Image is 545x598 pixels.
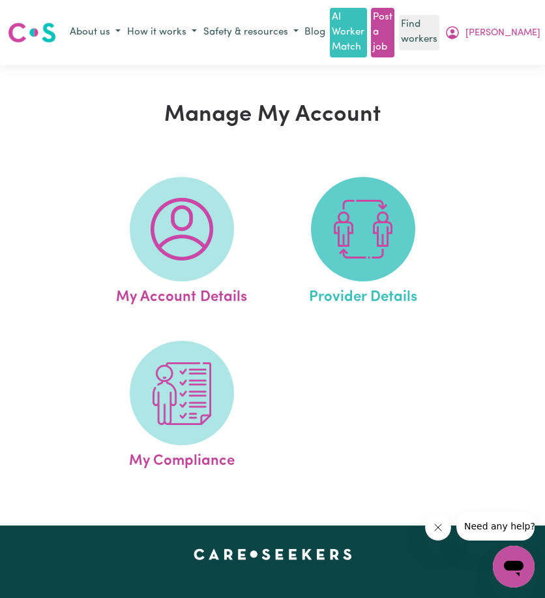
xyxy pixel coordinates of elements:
[330,8,366,57] a: AI Worker Match
[200,22,302,44] button: Safety & resources
[116,281,247,309] span: My Account Details
[425,514,451,541] iframe: Close message
[309,281,417,309] span: Provider Details
[8,9,79,20] span: Need any help?
[276,177,450,309] a: Provider Details
[8,21,56,44] img: Careseekers logo
[194,549,352,559] a: Careseekers home page
[399,15,439,50] a: Find workers
[456,512,535,541] iframe: Message from company
[53,102,492,129] h1: Manage My Account
[441,22,544,44] button: My Account
[66,22,124,44] button: About us
[493,546,535,588] iframe: Button to launch messaging window
[95,177,269,309] a: My Account Details
[124,22,200,44] button: How it works
[129,445,235,473] span: My Compliance
[95,341,269,473] a: My Compliance
[8,18,56,48] a: Careseekers logo
[302,23,328,43] a: Blog
[371,8,394,57] a: Post a job
[465,26,540,40] span: [PERSON_NAME]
